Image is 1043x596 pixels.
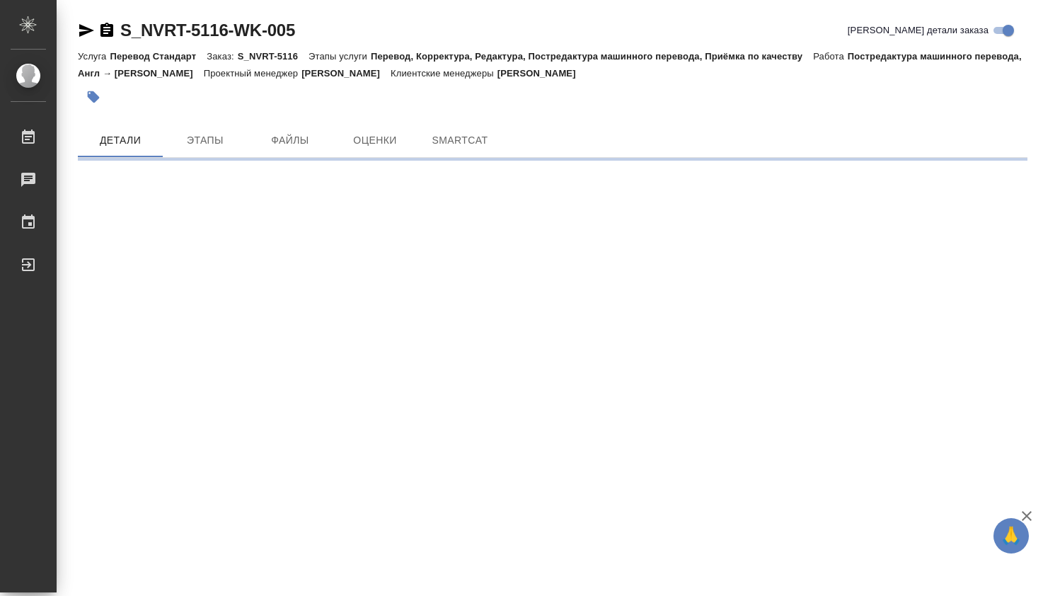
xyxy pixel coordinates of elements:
button: 🙏 [993,518,1029,554]
button: Скопировать ссылку [98,22,115,39]
p: Перевод, Корректура, Редактура, Постредактура машинного перевода, Приёмка по качеству [371,51,813,62]
p: Клиентские менеджеры [391,68,497,79]
span: SmartCat [426,132,494,149]
p: [PERSON_NAME] [497,68,587,79]
p: Перевод Стандарт [110,51,207,62]
p: Услуга [78,51,110,62]
span: [PERSON_NAME] детали заказа [848,23,989,38]
p: [PERSON_NAME] [301,68,391,79]
p: Работа [813,51,848,62]
span: Оценки [341,132,409,149]
p: Этапы услуги [309,51,371,62]
span: 🙏 [999,521,1023,551]
p: Проектный менеджер [204,68,301,79]
span: Детали [86,132,154,149]
span: Этапы [171,132,239,149]
button: Скопировать ссылку для ЯМессенджера [78,22,95,39]
a: S_NVRT-5116-WK-005 [120,21,295,40]
p: S_NVRT-5116 [238,51,309,62]
span: Файлы [256,132,324,149]
p: Заказ: [207,51,237,62]
button: Добавить тэг [78,81,109,113]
